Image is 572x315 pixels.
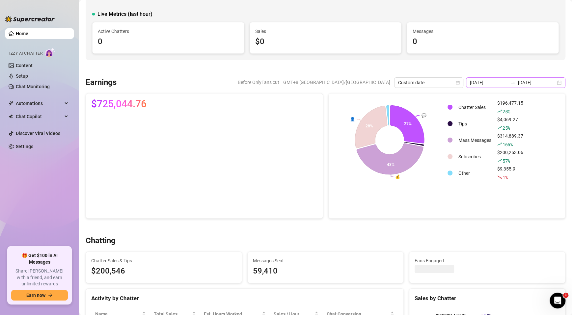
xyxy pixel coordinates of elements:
[395,174,400,179] text: 💰
[456,116,494,132] td: Tips
[16,63,33,68] a: Content
[11,268,68,287] span: Share [PERSON_NAME] with a friend, and earn unlimited rewards
[16,98,63,109] span: Automations
[415,257,560,264] span: Fans Engaged
[16,144,33,149] a: Settings
[503,125,510,131] span: 25 %
[9,101,14,106] span: thunderbolt
[510,80,515,85] span: swap-right
[16,84,50,89] a: Chat Monitoring
[456,149,494,165] td: Subscribes
[497,142,502,146] span: rise
[16,73,28,79] a: Setup
[91,265,236,277] span: $200,546
[518,79,556,86] input: End date
[91,294,398,303] div: Activity by Chatter
[398,78,459,88] span: Custom date
[510,80,515,85] span: to
[412,28,553,35] span: Messages
[48,293,53,298] span: arrow-right
[456,81,460,85] span: calendar
[283,77,390,87] span: GMT+8 [GEOGRAPHIC_DATA]/[GEOGRAPHIC_DATA]
[9,50,42,57] span: Izzy AI Chatter
[86,77,117,88] h3: Earnings
[497,109,502,114] span: rise
[456,99,494,115] td: Chatter Sales
[497,125,502,130] span: rise
[26,293,45,298] span: Earn now
[503,174,507,180] span: 1 %
[255,28,396,35] span: Sales
[412,36,553,48] div: 0
[45,48,55,57] img: AI Chatter
[503,141,513,147] span: 165 %
[16,111,63,122] span: Chat Copilot
[16,131,60,136] a: Discover Viral Videos
[503,158,510,164] span: 57 %
[97,10,152,18] span: Live Metrics (last hour)
[456,132,494,148] td: Mass Messages
[16,31,28,36] a: Home
[98,36,239,48] div: 0
[497,149,523,165] div: $200,253.06
[91,99,147,109] span: $725,044.76
[253,257,398,264] span: Messages Sent
[11,290,68,301] button: Earn nowarrow-right
[253,265,398,277] div: 59,410
[497,165,523,181] div: $9,355.9
[5,16,55,22] img: logo-BBDzfeDw.svg
[456,165,494,181] td: Other
[497,175,502,179] span: fall
[497,132,523,148] div: $314,889.37
[350,117,355,121] text: 👤
[98,28,239,35] span: Active Chatters
[497,158,502,163] span: rise
[497,99,523,115] div: $196,477.15
[470,79,507,86] input: Start date
[9,114,13,119] img: Chat Copilot
[421,113,426,118] text: 💬
[563,293,568,298] span: 1
[238,77,279,87] span: Before OnlyFans cut
[550,293,565,308] iframe: Intercom live chat
[503,108,510,115] span: 25 %
[415,294,560,303] div: Sales by Chatter
[86,236,116,246] h3: Chatting
[497,116,523,132] div: $4,069.27
[91,257,236,264] span: Chatter Sales & Tips
[11,252,68,265] span: 🎁 Get $100 in AI Messages
[255,36,396,48] div: $0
